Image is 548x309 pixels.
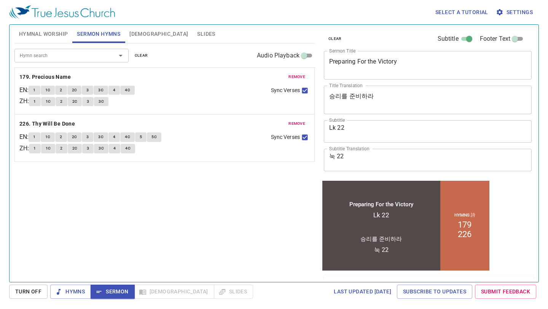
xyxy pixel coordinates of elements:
button: 2C [68,144,82,153]
span: 3C [98,87,104,94]
span: remove [288,120,305,127]
span: 4C [125,87,130,94]
button: 3 [82,144,94,153]
span: 2 [60,87,62,94]
button: 179. Precious Name [19,72,72,82]
span: Hymnal Worship [19,29,68,39]
button: 1 [29,97,40,106]
button: 3C [94,132,108,142]
span: 2C [72,145,78,152]
span: clear [328,35,342,42]
button: Hymns [50,285,91,299]
textarea: 눅 22 [329,153,526,167]
button: 2C [68,97,82,106]
span: Subtitle [438,34,459,43]
button: 1C [41,97,56,106]
span: 3 [87,98,89,105]
span: Settings [497,8,533,17]
button: 4 [109,144,120,153]
button: 1 [29,86,40,95]
button: 1C [41,132,55,142]
span: 2C [72,134,77,140]
button: Open [115,50,126,61]
span: 5C [151,134,157,140]
span: [DEMOGRAPHIC_DATA] [129,29,188,39]
button: 2 [56,97,67,106]
span: Slides [197,29,215,39]
textarea: 승리를 준비하라 [329,92,526,107]
button: 226. Thy Will Be Done [19,119,76,129]
span: 3C [98,134,104,140]
span: Subscribe to Updates [403,287,466,296]
span: 1C [46,98,51,105]
button: clear [130,51,153,60]
button: 2C [67,132,82,142]
span: 3C [99,98,104,105]
button: 4 [108,132,120,142]
p: ZH : [19,144,29,153]
button: 3 [82,86,93,95]
p: EN : [19,132,29,142]
a: Subscribe to Updates [397,285,472,299]
span: Footer Text [480,34,511,43]
button: 4C [121,144,135,153]
button: clear [324,34,346,43]
span: 2C [72,98,78,105]
span: 1 [33,134,35,140]
span: 3 [87,145,89,152]
span: 2 [60,98,62,105]
span: 3 [86,134,89,140]
button: 2C [67,86,82,95]
button: 1C [41,86,55,95]
b: 179. Precious Name [19,72,71,82]
button: Sermon [91,285,134,299]
span: Select a tutorial [435,8,488,17]
span: 4 [113,87,115,94]
span: 4 [113,145,116,152]
img: True Jesus Church [9,5,115,19]
textarea: Preparing For the Victory [329,58,526,72]
span: 4C [125,134,130,140]
a: Last updated [DATE] [331,285,394,299]
button: 1 [29,144,40,153]
span: Last updated [DATE] [334,287,391,296]
button: 4C [120,132,135,142]
span: 1 [33,145,36,152]
button: 3 [82,97,94,106]
span: 4 [113,134,115,140]
button: 3C [94,144,108,153]
textarea: Lk 22 [329,124,526,139]
span: 2 [60,145,62,152]
span: Sermon [97,287,128,296]
span: 1C [45,134,51,140]
button: 4 [108,86,120,95]
button: Turn Off [9,285,48,299]
button: Select a tutorial [432,5,491,19]
span: Sync Verses [271,133,300,141]
span: 5 [140,134,142,140]
span: 1C [45,87,51,94]
button: 1C [41,144,56,153]
button: 2 [55,132,67,142]
button: 2 [56,144,67,153]
p: ZH : [19,97,29,106]
span: Sermon Hymns [77,29,120,39]
span: 3 [86,87,89,94]
span: 3C [99,145,104,152]
span: Hymns [56,287,85,296]
span: 2 [60,134,62,140]
p: EN : [19,86,29,95]
button: 5 [135,132,147,142]
span: Turn Off [15,287,41,296]
span: remove [288,73,305,80]
span: Audio Playback [257,51,299,60]
button: Settings [494,5,536,19]
button: remove [284,119,310,128]
span: 1C [46,145,51,152]
button: 3C [94,86,108,95]
button: 3 [82,132,93,142]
